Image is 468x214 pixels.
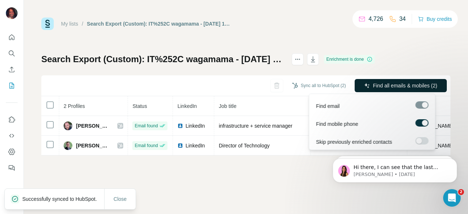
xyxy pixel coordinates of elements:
[373,82,437,89] span: Find all emails & mobiles (2)
[177,123,183,129] img: LinkedIn logo
[41,18,54,30] img: Surfe Logo
[219,103,236,109] span: Job title
[177,143,183,149] img: LinkedIn logo
[355,79,447,92] button: Find all emails & mobiles (2)
[64,103,85,109] span: 2 Profiles
[6,161,18,174] button: Feedback
[22,195,103,203] p: Successfully synced to HubSpot.
[369,15,383,23] p: 4,726
[76,142,110,149] span: [PERSON_NAME]
[219,123,292,129] span: infrastructure + service manager
[6,145,18,158] button: Dashboard
[185,142,205,149] span: LinkedIn
[109,192,132,206] button: Close
[219,143,269,149] span: Director of Technology
[443,189,461,207] iframe: Intercom live chat
[6,7,18,19] img: Avatar
[316,120,358,128] span: Find mobile phone
[135,123,158,129] span: Email found
[135,142,158,149] span: Email found
[399,15,406,23] p: 34
[114,195,127,203] span: Close
[418,14,452,24] button: Buy credits
[6,63,18,76] button: Enrich CSV
[64,121,72,130] img: Avatar
[6,129,18,142] button: Use Surfe API
[41,53,285,65] h1: Search Export (Custom): IT%252C wagamama - [DATE] 13:31
[324,55,375,64] div: Enrichment is done
[6,31,18,44] button: Quick start
[76,122,110,129] span: [PERSON_NAME]
[64,141,72,150] img: Avatar
[458,189,464,195] span: 2
[177,103,197,109] span: LinkedIn
[82,20,83,27] li: /
[6,79,18,92] button: My lists
[6,47,18,60] button: Search
[322,143,468,194] iframe: Intercom notifications message
[61,21,78,27] a: My lists
[287,80,351,91] button: Sync all to HubSpot (2)
[87,20,232,27] div: Search Export (Custom): IT%252C wagamama - [DATE] 13:31
[292,53,303,65] button: actions
[132,103,147,109] span: Status
[6,113,18,126] button: Use Surfe on LinkedIn
[316,138,392,146] span: Skip previously enriched contacts
[185,122,205,129] span: LinkedIn
[316,102,340,110] span: Find email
